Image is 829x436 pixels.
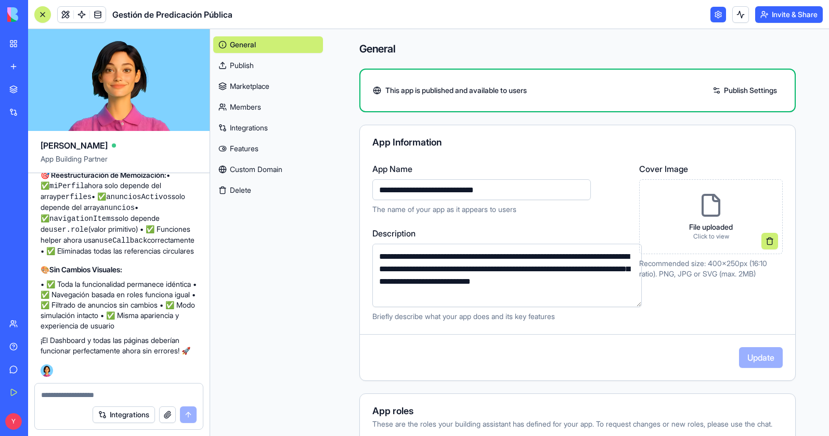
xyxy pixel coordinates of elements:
div: File uploadedClick to view [639,179,783,254]
img: logo [7,7,72,22]
img: Ella_00000_wcx2te.png [41,364,53,377]
p: File uploaded [689,222,733,232]
a: Marketplace [213,78,323,95]
div: These are the roles your building assistant has defined for your app. To request changes or new r... [372,419,783,429]
span: Y [5,413,22,430]
p: • ✅ Toda la funcionalidad permanece idéntica • ✅ Navegación basada en roles funciona igual • ✅ Fi... [41,279,197,331]
span: This app is published and available to users [385,85,527,96]
button: Delete [213,182,323,199]
p: Recommended size: 400x250px (16:10 ratio). PNG, JPG or SVG (max. 2MB) [639,258,783,279]
span: Gestión de Predicación Pública [112,8,232,21]
a: Publish [213,57,323,74]
h3: 🎨 [41,265,197,275]
code: user.role [49,226,88,234]
a: Features [213,140,323,157]
button: Integrations [93,406,155,423]
span: [PERSON_NAME] [41,139,108,152]
p: Briefly describe what your app does and its key features [372,311,642,322]
a: Publish Settings [707,82,782,99]
p: • ✅ ahora solo depende del array • ✅ solo depende del array • ✅ solo depende de (valor primitivo)... [41,170,197,256]
p: Click to view [689,232,733,241]
code: anunciosActivos [106,193,172,201]
a: General [213,36,323,53]
code: useCallback [99,236,147,245]
a: Custom Domain [213,161,323,178]
code: anuncios [100,204,135,212]
code: miPerfil [49,182,84,190]
code: perfiles [57,193,92,201]
div: App Information [372,138,783,147]
a: Members [213,99,323,115]
a: Integrations [213,120,323,136]
strong: 🎯 Reestructuración de Memoización: [41,170,166,179]
button: Invite & Share [755,6,823,23]
label: Description [372,227,642,240]
strong: Sin Cambios Visuales: [49,265,122,274]
p: ¡El Dashboard y todas las páginas deberían funcionar perfectamente ahora sin errores! 🚀 [41,335,197,356]
h4: General [359,42,796,56]
label: Cover Image [639,163,783,175]
div: App roles [372,406,783,416]
label: App Name [372,163,627,175]
code: navigationItems [49,215,115,223]
p: The name of your app as it appears to users [372,204,627,215]
span: App Building Partner [41,154,197,173]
